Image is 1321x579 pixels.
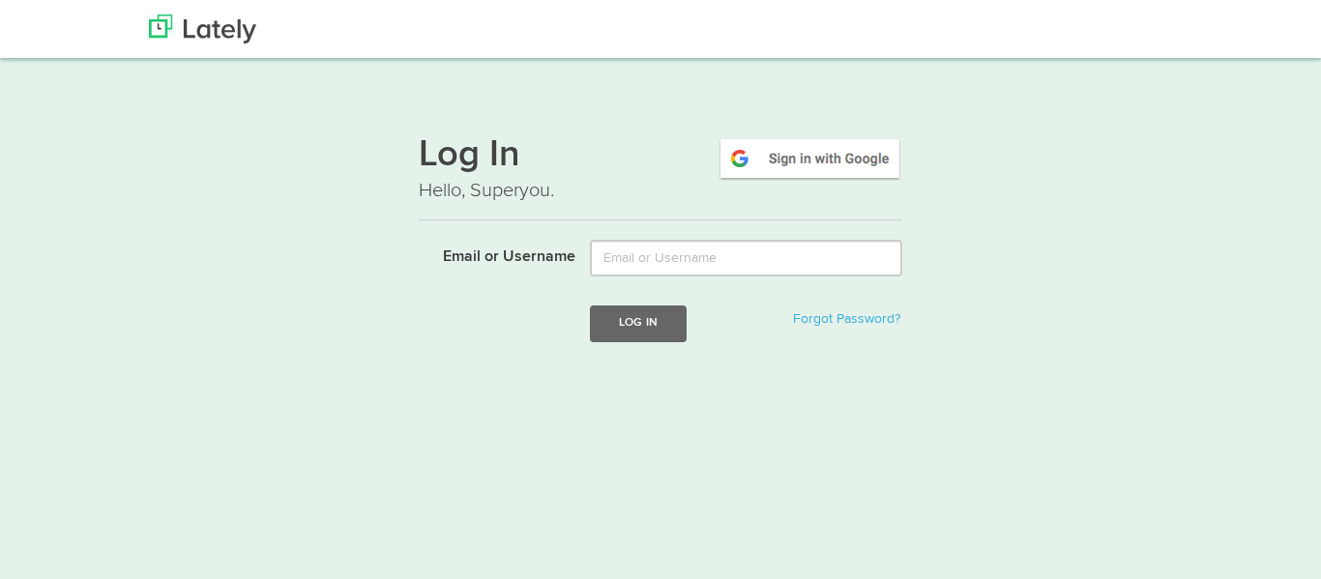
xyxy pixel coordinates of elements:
[590,305,687,341] button: Log In
[419,136,902,177] h1: Log In
[419,177,902,205] p: Hello, Superyou.
[590,240,902,276] input: Email or Username
[793,312,900,326] a: Forgot Password?
[718,136,902,181] img: google-signin.png
[404,240,575,269] label: Email or Username
[149,14,256,43] img: Lately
